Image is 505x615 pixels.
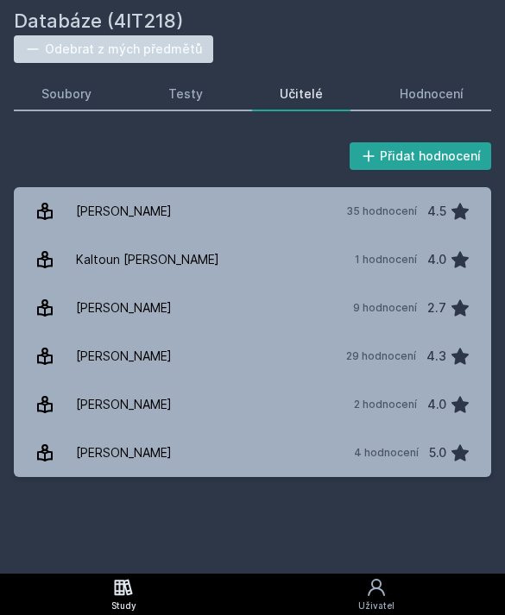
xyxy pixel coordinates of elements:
div: 35 hodnocení [346,204,417,218]
div: [PERSON_NAME] [76,436,172,470]
div: Soubory [41,85,92,103]
div: Kaltoun [PERSON_NAME] [76,242,219,277]
h2: Databáze (4IT218) [14,7,491,35]
div: 29 hodnocení [346,349,416,363]
div: 2.7 [427,291,446,325]
a: Učitelé [252,77,351,111]
div: 4.0 [427,387,446,422]
div: 5.0 [429,436,446,470]
a: [PERSON_NAME] 4 hodnocení 5.0 [14,429,491,477]
div: 1 hodnocení [355,253,417,267]
a: Soubory [14,77,120,111]
div: [PERSON_NAME] [76,291,172,325]
div: 2 hodnocení [354,398,417,411]
div: [PERSON_NAME] [76,387,172,422]
div: 4.3 [426,339,446,373]
a: [PERSON_NAME] 35 hodnocení 4.5 [14,187,491,235]
div: Testy [168,85,203,103]
a: Uživatel [247,574,505,615]
div: Hodnocení [400,85,464,103]
div: 9 hodnocení [353,301,417,315]
a: Testy [141,77,231,111]
div: [PERSON_NAME] [76,194,172,229]
div: Study [111,599,136,612]
button: Odebrat z mých předmětů [14,35,213,63]
div: 4 hodnocení [354,446,419,460]
div: Uživatel [358,599,395,612]
a: [PERSON_NAME] 29 hodnocení 4.3 [14,332,491,380]
div: [PERSON_NAME] [76,339,172,373]
a: Hodnocení [371,77,491,111]
a: [PERSON_NAME] 9 hodnocení 2.7 [14,284,491,332]
div: 4.5 [427,194,446,229]
a: Kaltoun [PERSON_NAME] 1 hodnocení 4.0 [14,235,491,284]
button: Přidat hodnocení [350,142,492,170]
a: [PERSON_NAME] 2 hodnocení 4.0 [14,380,491,429]
div: 4.0 [427,242,446,277]
div: Učitelé [280,85,323,103]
